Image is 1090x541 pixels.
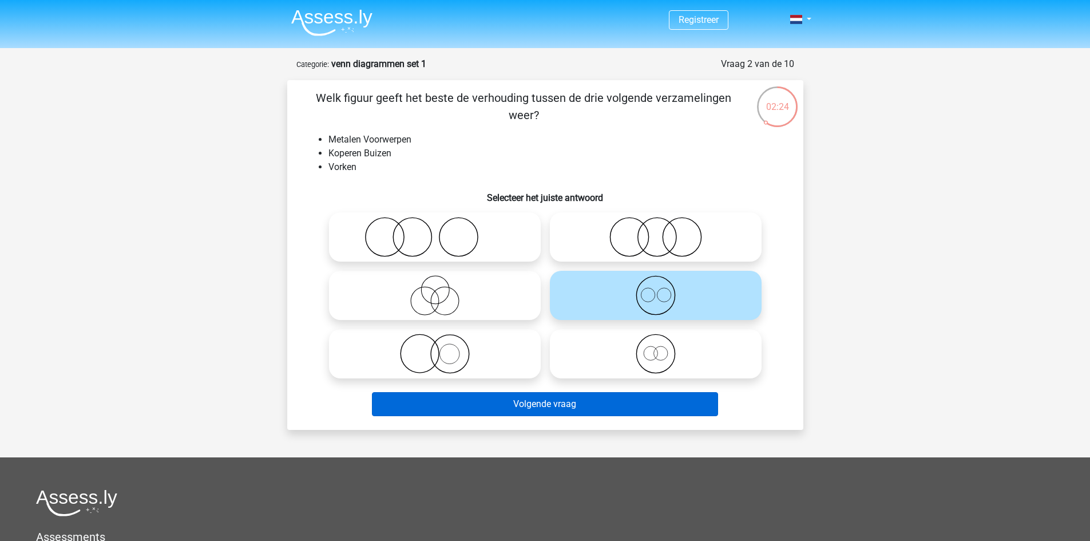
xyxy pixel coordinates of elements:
[721,57,794,71] div: Vraag 2 van de 10
[756,85,799,114] div: 02:24
[291,9,372,36] img: Assessly
[328,133,785,147] li: Metalen Voorwerpen
[372,392,718,416] button: Volgende vraag
[328,147,785,160] li: Koperen Buizen
[306,89,742,124] p: Welk figuur geeft het beste de verhouding tussen de drie volgende verzamelingen weer?
[331,58,426,69] strong: venn diagrammen set 1
[679,14,719,25] a: Registreer
[296,60,329,69] small: Categorie:
[328,160,785,174] li: Vorken
[306,183,785,203] h6: Selecteer het juiste antwoord
[36,489,117,516] img: Assessly logo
